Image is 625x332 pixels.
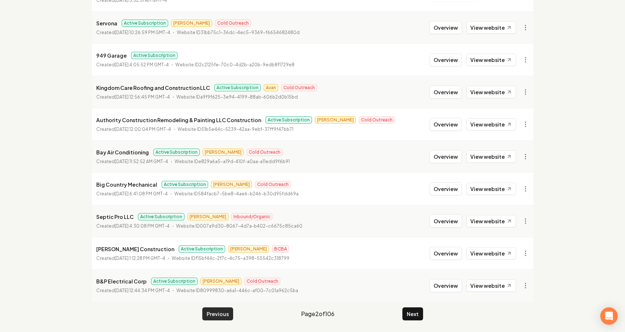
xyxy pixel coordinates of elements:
a: View website [466,54,516,66]
span: Active Subscription [214,84,261,91]
span: Cold Outreach [215,20,251,27]
time: [DATE] 10:26:59 PM GMT-4 [115,30,170,35]
p: Website ID f15bf44c-2f7c-4c75-a398-55542c318799 [172,255,289,262]
p: Bay Air Conditioning [96,148,149,157]
a: View website [466,86,516,98]
span: Active Subscription [138,213,184,220]
button: Overview [430,118,462,131]
button: Next [402,307,423,320]
time: [DATE] 4:05:52 PM GMT-4 [115,62,169,67]
span: Active Subscription [151,278,198,285]
button: Overview [430,247,462,260]
span: Active Subscription [265,116,312,124]
p: Big Country Mechanical [96,180,157,189]
p: Created [96,287,170,294]
span: Active Subscription [153,149,200,156]
span: Cold Outreach [247,149,283,156]
p: Created [96,223,170,230]
button: Previous [202,307,233,320]
span: Avan [264,84,278,91]
time: [DATE] 11:52:52 AM GMT-4 [115,159,168,164]
span: Cold Outreach [244,278,280,285]
p: Created [96,190,168,198]
span: BCBA [272,245,289,253]
span: Inbound/Organic [231,213,272,220]
p: Authority Construction Remodeling & Painting LLC Construction [96,116,261,124]
p: Website ID 2c2125fe-70c0-4d2b-a20b-9edb8f1729e8 [175,61,295,69]
button: Overview [430,53,462,66]
span: [PERSON_NAME] [171,20,212,27]
span: Page 2 of 106 [301,310,334,318]
p: [PERSON_NAME] Construction [96,245,174,253]
p: Kingdom Care Roofing and Construction LLC [96,83,210,92]
p: Website ID e829a6a5-a19d-410f-a0aa-a11edd9f6b91 [175,158,290,165]
a: View website [466,215,516,227]
span: Cold Outreach [359,116,395,124]
time: [DATE] 12:56:45 PM GMT-4 [115,94,170,100]
button: Overview [430,182,462,195]
p: Website ID 584facb7-5be8-4ae6-b246-b30d95fdd69a [174,190,299,198]
button: Overview [430,86,462,99]
a: View website [466,150,516,163]
span: Active Subscription [179,245,225,253]
p: Created [96,255,165,262]
span: [PERSON_NAME] [200,278,242,285]
p: Created [96,61,169,69]
div: Open Intercom Messenger [600,307,618,325]
span: Active Subscription [122,20,168,27]
time: [DATE] 1:12:28 PM GMT-4 [115,256,165,261]
span: [PERSON_NAME] [203,149,244,156]
span: [PERSON_NAME] [315,116,356,124]
time: [DATE] 12:44:34 PM GMT-4 [115,288,170,293]
a: View website [466,279,516,292]
span: Active Subscription [162,181,208,188]
p: 949 Garage [96,51,127,60]
span: [PERSON_NAME] [187,213,228,220]
p: Website ID 51b5e44c-5239-42aa-9ebf-37ff9f47bb71 [178,126,293,133]
span: Active Subscription [131,52,178,59]
a: View website [466,118,516,130]
button: Overview [430,21,462,34]
p: Servona [96,19,117,28]
p: Website ID 007a9d30-8067-4d7a-b402-c6675c85ca60 [176,223,303,230]
p: Septic Pro LLC [96,212,134,221]
time: [DATE] 6:41:08 PM GMT-4 [115,191,168,196]
a: View website [466,183,516,195]
time: [DATE] 12:00:04 PM GMT-4 [115,126,171,132]
button: Overview [430,279,462,292]
a: View website [466,21,516,34]
p: Created [96,29,170,36]
span: Cold Outreach [255,181,291,188]
button: Overview [430,150,462,163]
span: [PERSON_NAME] [228,245,269,253]
button: Overview [430,215,462,228]
p: Website ID a9f9f625-3e94-4199-88ab-606b2d0b15bd [176,94,298,101]
time: [DATE] 4:30:08 PM GMT-4 [115,223,170,229]
p: Created [96,158,168,165]
p: B&P Electrical Corp [96,277,147,286]
a: View website [466,247,516,260]
p: Website ID 80999830-a6a1-446c-af00-7c01a962c5ba [176,287,298,294]
p: Website ID 31bb75c1-36dc-4ec5-9369-f6654682480d [177,29,300,36]
p: Created [96,94,170,101]
span: Cold Outreach [281,84,317,91]
span: [PERSON_NAME] [211,181,252,188]
p: Created [96,126,171,133]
